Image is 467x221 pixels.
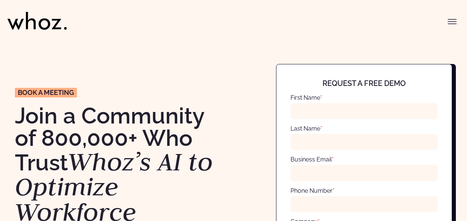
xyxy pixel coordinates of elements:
[291,94,322,101] label: First Name
[291,125,322,132] label: Last Name
[445,14,460,29] button: Toggle menu
[298,79,430,87] h4: Request a free demo
[18,89,74,96] span: Book a meeting
[291,187,334,194] label: Phone Number
[291,156,334,163] label: Business Email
